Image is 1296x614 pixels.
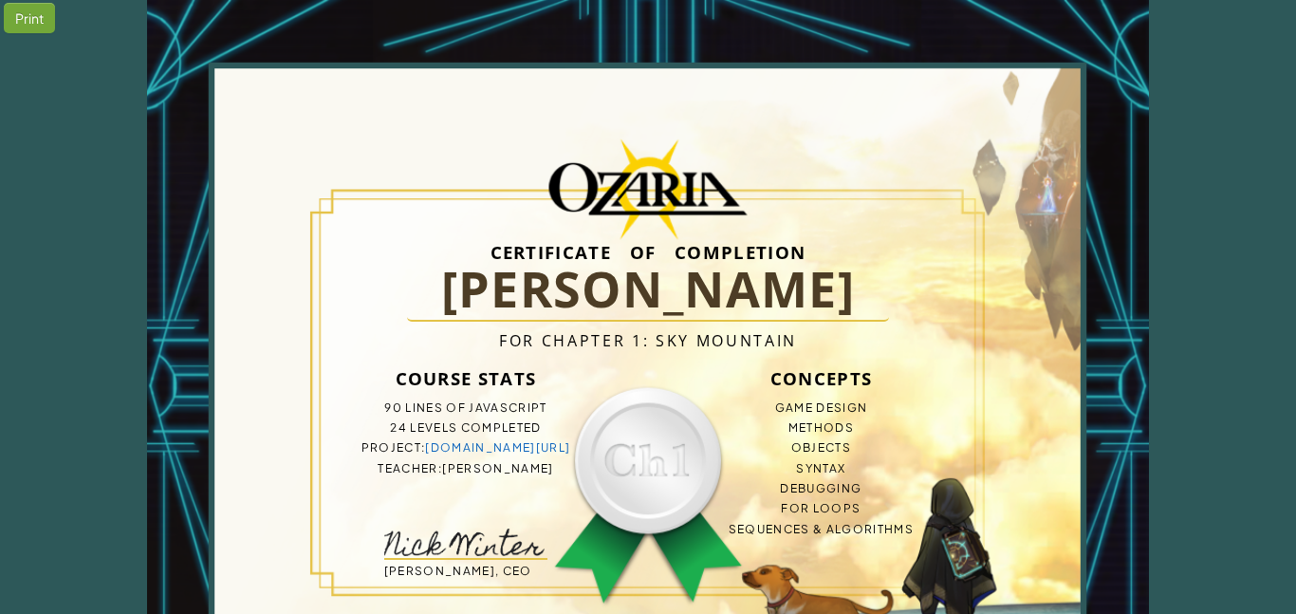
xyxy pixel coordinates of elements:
li: Debugging [684,478,957,498]
li: For Loops [684,498,957,518]
li: Game Design [684,398,957,418]
li: Syntax [684,458,957,478]
span: : [438,461,442,475]
span: 24 [390,420,407,435]
span: [PERSON_NAME] [442,461,553,475]
h3: Concepts [684,360,957,398]
li: Sequences & Algorithms [684,519,957,539]
h3: Course Stats [329,360,602,398]
li: Objects [684,437,957,457]
span: : [421,440,425,455]
a: [DOMAIN_NAME][URL] [425,440,570,455]
h1: [PERSON_NAME] [407,258,890,322]
span: Teacher [378,461,437,475]
span: levels completed [410,420,541,435]
div: Print [4,3,55,33]
span: JavaScript [469,400,546,415]
span: Project [361,440,421,455]
span: For [499,330,535,351]
span: 90 [384,400,402,415]
span: Chapter 1: Sky Mountain [542,330,797,351]
span: lines of [405,400,466,415]
h3: Certificate of Completion [329,246,967,258]
li: Methods [684,418,957,437]
span: [PERSON_NAME], CEO [384,564,532,578]
img: signature-nick.png [384,529,546,556]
